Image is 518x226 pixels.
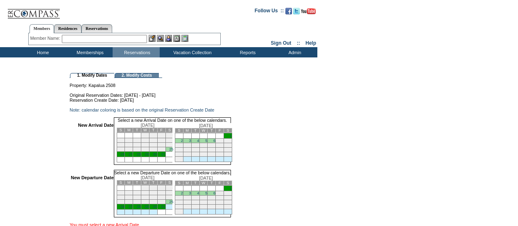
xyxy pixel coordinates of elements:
td: 14 [216,196,224,200]
td: 2 [149,133,157,138]
td: 5 [117,191,125,195]
td: 30 [175,157,183,162]
a: 29 [145,205,149,209]
td: 10 [183,143,191,148]
td: 10 [157,191,165,195]
a: 4 [197,139,199,143]
td: 17 [183,148,191,152]
td: 3 [157,133,165,138]
td: 18 [191,200,199,205]
td: 13 [208,143,216,148]
td: Follow Us :: [255,7,284,17]
td: 20 [208,200,216,205]
td: S [224,181,232,185]
td: M [183,128,191,133]
a: 29 [145,152,149,156]
td: 18 [191,148,199,152]
a: 27 [129,152,133,156]
td: 17 [157,143,165,147]
td: 29 [224,152,232,157]
td: 23 [175,205,183,209]
td: W [199,181,208,185]
td: 12 [117,195,125,200]
td: 14 [216,143,224,148]
span: [DATE] [141,175,155,180]
a: 28 [137,152,141,156]
div: Member Name: [30,35,62,42]
td: F [157,180,165,185]
td: 12 [117,143,125,147]
td: 21 [133,147,141,152]
img: b_calculator.gif [181,35,188,42]
td: T [133,128,141,132]
td: 17 [183,200,191,205]
td: Select a new Departure Date on one of the below calendars. [114,170,231,175]
td: 1 [141,185,149,191]
td: Original Reservation Dates: [DATE] - [DATE] [70,88,231,98]
td: 28 [216,205,224,209]
td: 11 [165,138,174,143]
td: W [141,128,149,132]
td: 26 [199,205,208,209]
a: 1 [230,134,232,138]
td: M [125,128,133,132]
td: 15 [224,143,232,148]
td: Select a new Arrival Date on one of the below calendars. [114,117,231,123]
td: 29 [224,205,232,209]
td: 4 [165,185,174,191]
a: 2 [181,191,183,195]
td: Reports [223,47,270,57]
td: T [149,128,157,132]
a: 31 [161,152,165,156]
td: T [149,180,157,185]
td: 25 [191,152,199,157]
td: F [216,181,224,185]
a: 26 [120,152,124,156]
td: 14 [133,195,141,200]
td: 2 [149,185,157,191]
td: 16 [175,200,183,205]
td: 8 [224,191,232,196]
td: 12 [199,143,208,148]
a: Help [305,40,316,46]
td: 21 [133,200,141,204]
td: 22 [224,148,232,152]
a: 5 [205,139,207,143]
td: W [199,128,208,133]
td: M [125,180,133,185]
a: 1 [230,186,232,190]
td: M [183,181,191,185]
td: 6 [125,138,133,143]
span: [DATE] [199,123,213,128]
td: 9 [149,191,157,195]
td: 23 [149,147,157,152]
td: 10 [183,196,191,200]
a: Sign Out [271,40,291,46]
a: 31 [161,205,165,209]
td: T [133,180,141,185]
a: 27 [129,205,133,209]
a: 4 [197,191,199,195]
td: 11 [191,196,199,200]
td: 2. Modify Costs [115,73,159,78]
a: Residences [54,24,81,33]
td: Reservations [113,47,160,57]
a: 26 [120,205,124,209]
td: 16 [175,148,183,152]
a: 6 [213,139,215,143]
td: 15 [141,143,149,147]
td: 24 [183,205,191,209]
td: T [208,181,216,185]
td: S [117,128,125,132]
td: 7 [133,138,141,143]
a: 25 [169,147,173,151]
a: Reservations [81,24,112,33]
td: 8 [141,191,149,195]
td: 27 [208,152,216,157]
td: 7 [216,191,224,196]
a: 30 [153,205,157,209]
td: S [175,128,183,133]
td: 23 [175,152,183,157]
span: :: [297,40,300,46]
img: b_edit.gif [149,35,156,42]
